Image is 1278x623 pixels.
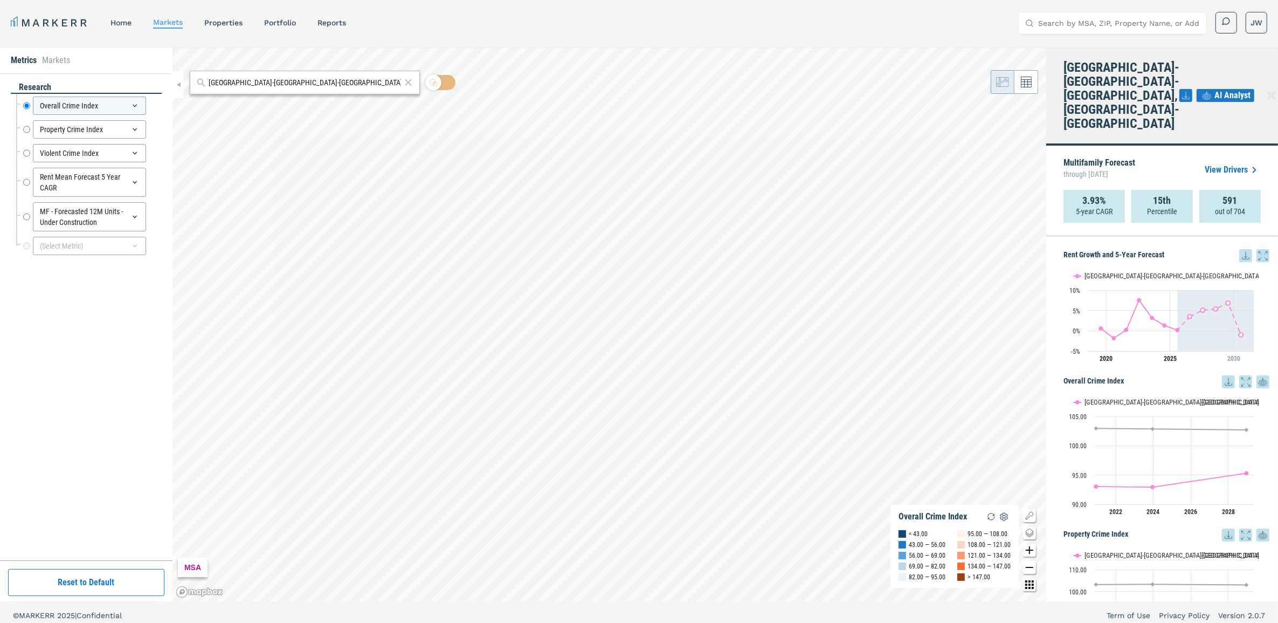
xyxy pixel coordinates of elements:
[1202,551,1260,559] text: [GEOGRAPHIC_DATA]
[1176,328,1180,332] path: Tuesday, 29 Jul, 17:00, 0.17. Boston-Cambridge-Newton, MA-NH.
[1082,195,1106,206] strong: 3.93%
[1069,442,1087,450] text: 100.00
[1201,308,1205,312] path: Thursday, 29 Jul, 17:00, 5.08. Boston-Cambridge-Newton, MA-NH.
[77,611,122,620] span: Confidential
[1073,307,1080,315] text: 5%
[909,550,945,561] div: 56.00 — 69.00
[33,168,146,197] div: Rent Mean Forecast 5 Year CAGR
[1109,508,1122,516] text: 2022
[11,15,89,30] a: MARKERR
[1063,375,1269,388] h5: Overall Crime Index
[1150,316,1155,320] path: Saturday, 29 Jul, 17:00, 3.17. Boston-Cambridge-Newton, MA-NH.
[209,77,400,88] input: Search by MSA or ZIP Code
[317,18,346,27] a: reports
[1227,355,1240,362] tspan: 2030
[968,529,1007,539] div: 95.00 — 108.00
[1226,301,1231,305] path: Sunday, 29 Jul, 17:00, 6.85. Boston-Cambridge-Newton, MA-NH.
[1100,355,1113,362] tspan: 2020
[33,237,146,255] div: (Select Metric)
[1023,509,1036,522] button: Show/Hide Legend Map Button
[264,18,296,27] a: Portfolio
[1222,508,1235,516] text: 2028
[1214,307,1218,311] path: Saturday, 29 Jul, 17:00, 5.38. Boston-Cambridge-Newton, MA-NH.
[968,550,1011,561] div: 121.00 — 134.00
[176,586,223,598] a: Mapbox logo
[178,558,208,577] div: MSA
[33,144,146,162] div: Violent Crime Index
[153,18,183,26] a: markets
[1076,206,1113,217] p: 5-year CAGR
[42,54,70,67] li: Markets
[1072,501,1087,509] text: 90.00
[1205,163,1261,176] a: View Drivers
[1038,12,1200,34] input: Search by MSA, ZIP, Property Name, or Address
[1246,12,1267,33] button: JW
[1071,348,1080,355] text: -5%
[1251,17,1262,28] span: JW
[1239,333,1244,337] path: Monday, 29 Jul, 17:00, -0.99. Boston-Cambridge-Newton, MA-NH.
[1188,314,1192,319] path: Wednesday, 29 Jul, 17:00, 3.52. Boston-Cambridge-Newton, MA-NH.
[1112,336,1116,340] path: Wednesday, 29 Jul, 17:00, -1.83. Boston-Cambridge-Newton, MA-NH.
[1147,508,1160,516] text: 2024
[1137,298,1142,302] path: Friday, 29 Jul, 17:00, 7.55. Boston-Cambridge-Newton, MA-NH.
[1215,206,1245,217] p: out of 704
[1218,610,1265,621] a: Version 2.0.7
[1159,610,1210,621] a: Privacy Policy
[1214,89,1251,102] span: AI Analyst
[1023,526,1036,539] button: Change style map button
[1069,287,1080,295] text: 10%
[1063,388,1259,523] svg: Interactive chart
[1245,428,1249,432] path: Thursday, 14 Dec, 16:00, 102.697279. USA.
[33,97,146,115] div: Overall Crime Index
[1245,583,1249,587] path: Thursday, 14 Dec, 16:00, 102.979878. USA.
[1023,561,1036,574] button: Zoom out map button
[1063,529,1269,542] h5: Property Crime Index
[985,510,998,523] img: Reload Legend
[1073,327,1080,335] text: 0%
[1245,471,1249,475] path: Thursday, 14 Dec, 16:00, 95.2881158427883. Boston-Cambridge-Newton, MA-NH.
[1063,388,1269,523] div: Overall Crime Index. Highcharts interactive chart.
[899,511,967,522] div: Overall Crime Index
[1107,610,1150,621] a: Term of Use
[1023,544,1036,557] button: Zoom in map button
[19,611,57,620] span: MARKERR
[1094,426,1099,430] path: Monday, 14 Dec, 16:00, 102.949897. USA.
[11,81,162,94] div: research
[968,539,1011,550] div: 108.00 — 121.00
[1094,484,1099,489] path: Monday, 14 Dec, 16:00, 93.0242268453867. Boston-Cambridge-Newton, MA-NH.
[1063,167,1135,181] span: through [DATE]
[909,539,945,550] div: 43.00 — 56.00
[1069,413,1087,421] text: 105.00
[110,18,132,27] a: home
[1063,159,1135,181] p: Multifamily Forecast
[1151,582,1155,586] path: Thursday, 14 Dec, 16:00, 103.263047. USA.
[909,561,945,572] div: 69.00 — 82.00
[33,120,146,139] div: Property Crime Index
[1072,472,1087,480] text: 95.00
[8,569,164,596] button: Reset to Default
[172,47,1046,601] canvas: Map
[57,611,77,620] span: 2025 |
[1063,262,1259,370] svg: Interactive chart
[1023,578,1036,591] button: Other options map button
[1063,262,1269,370] div: Rent Growth and 5-Year Forecast. Highcharts interactive chart.
[909,529,928,539] div: < 43.00
[13,611,19,620] span: ©
[1094,583,1099,587] path: Monday, 14 Dec, 16:00, 103.140978. USA.
[11,54,37,67] li: Metrics
[204,18,243,27] a: properties
[1153,195,1171,206] strong: 15th
[1147,206,1177,217] p: Percentile
[998,510,1011,523] img: Settings
[1223,195,1238,206] strong: 591
[1184,508,1197,516] text: 2026
[968,572,990,583] div: > 147.00
[1163,323,1167,327] path: Monday, 29 Jul, 17:00, 1.3. Boston-Cambridge-Newton, MA-NH.
[1164,355,1177,362] tspan: 2025
[1151,427,1155,431] path: Thursday, 14 Dec, 16:00, 102.85286. USA.
[968,561,1011,572] div: 134.00 — 147.00
[33,202,146,231] div: MF - Forecasted 12M Units - Under Construction
[1063,60,1179,131] h4: [GEOGRAPHIC_DATA]-[GEOGRAPHIC_DATA]-[GEOGRAPHIC_DATA], [GEOGRAPHIC_DATA]-[GEOGRAPHIC_DATA]
[1069,588,1087,596] text: 100.00
[1202,398,1260,406] text: [GEOGRAPHIC_DATA]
